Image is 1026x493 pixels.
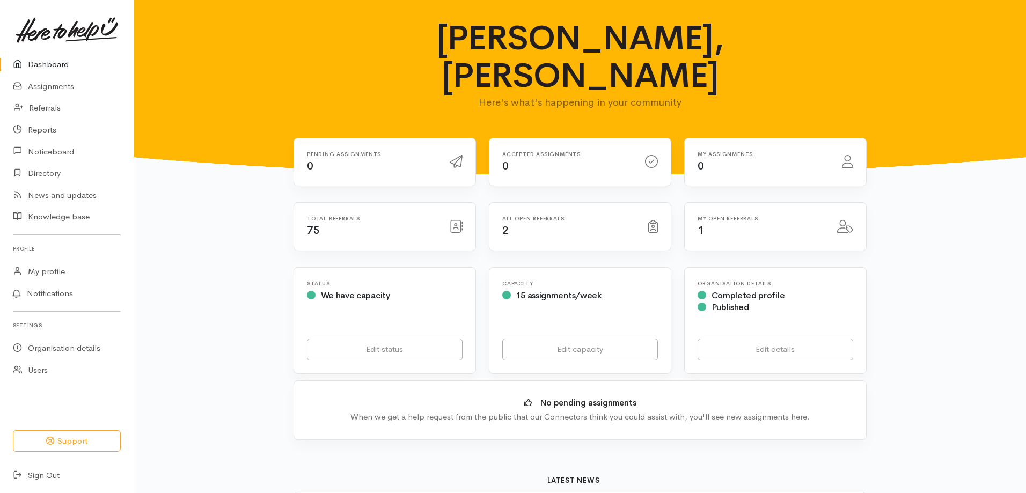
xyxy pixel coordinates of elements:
b: Latest news [547,476,600,485]
h6: Profile [13,241,121,256]
span: 15 assignments/week [516,290,602,301]
h6: All open referrals [502,216,635,222]
p: Here's what's happening in your community [370,95,790,110]
a: Edit status [307,339,463,360]
h6: Settings [13,318,121,333]
h6: Capacity [502,281,658,286]
span: Completed profile [712,290,785,301]
h6: Accepted assignments [502,151,632,157]
a: Edit capacity [502,339,658,360]
h6: Total referrals [307,216,437,222]
span: 0 [698,159,704,173]
span: 2 [502,224,509,237]
span: 75 [307,224,319,237]
h6: My assignments [698,151,829,157]
span: 1 [698,224,704,237]
a: Edit details [698,339,853,360]
button: Support [13,430,121,452]
h6: Pending assignments [307,151,437,157]
span: Published [712,301,749,313]
div: When we get a help request from the public that our Connectors think you could assist with, you'l... [310,411,850,423]
span: 0 [307,159,313,173]
span: 0 [502,159,509,173]
span: We have capacity [321,290,390,301]
h6: Status [307,281,463,286]
h1: [PERSON_NAME], [PERSON_NAME] [370,19,790,95]
h6: Organisation Details [698,281,853,286]
b: No pending assignments [540,398,636,408]
h6: My open referrals [698,216,824,222]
